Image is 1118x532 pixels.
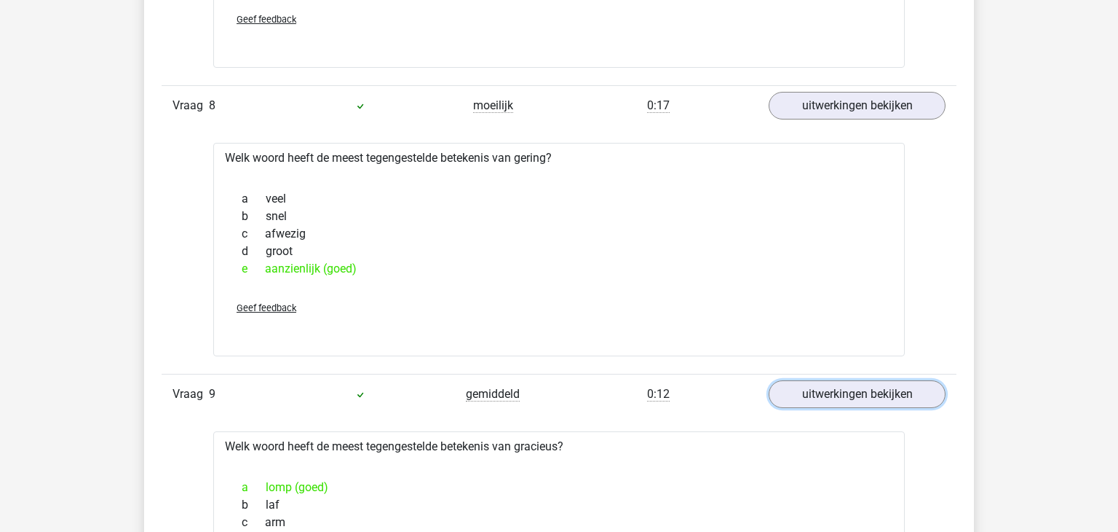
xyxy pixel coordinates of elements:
[237,14,296,25] span: Geef feedback
[242,225,265,243] span: c
[647,387,670,402] span: 0:12
[209,387,215,401] span: 9
[242,260,265,278] span: e
[242,514,265,531] span: c
[242,479,266,496] span: a
[231,225,887,243] div: afwezig
[237,302,296,313] span: Geef feedback
[231,514,887,531] div: arm
[231,190,887,208] div: veel
[231,260,887,278] div: aanzienlijk (goed)
[466,387,520,402] span: gemiddeld
[242,208,266,225] span: b
[242,190,266,208] span: a
[231,496,887,514] div: laf
[209,98,215,112] span: 8
[173,97,209,114] span: Vraag
[231,243,887,260] div: groot
[647,98,670,113] span: 0:17
[231,479,887,496] div: lomp (goed)
[242,496,266,514] span: b
[769,92,945,120] a: uitwerkingen bekijken
[231,208,887,225] div: snel
[769,380,945,408] a: uitwerkingen bekijken
[173,386,209,403] span: Vraag
[213,143,905,356] div: Welk woord heeft de meest tegengestelde betekenis van gering?
[242,243,266,260] span: d
[473,98,513,113] span: moeilijk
